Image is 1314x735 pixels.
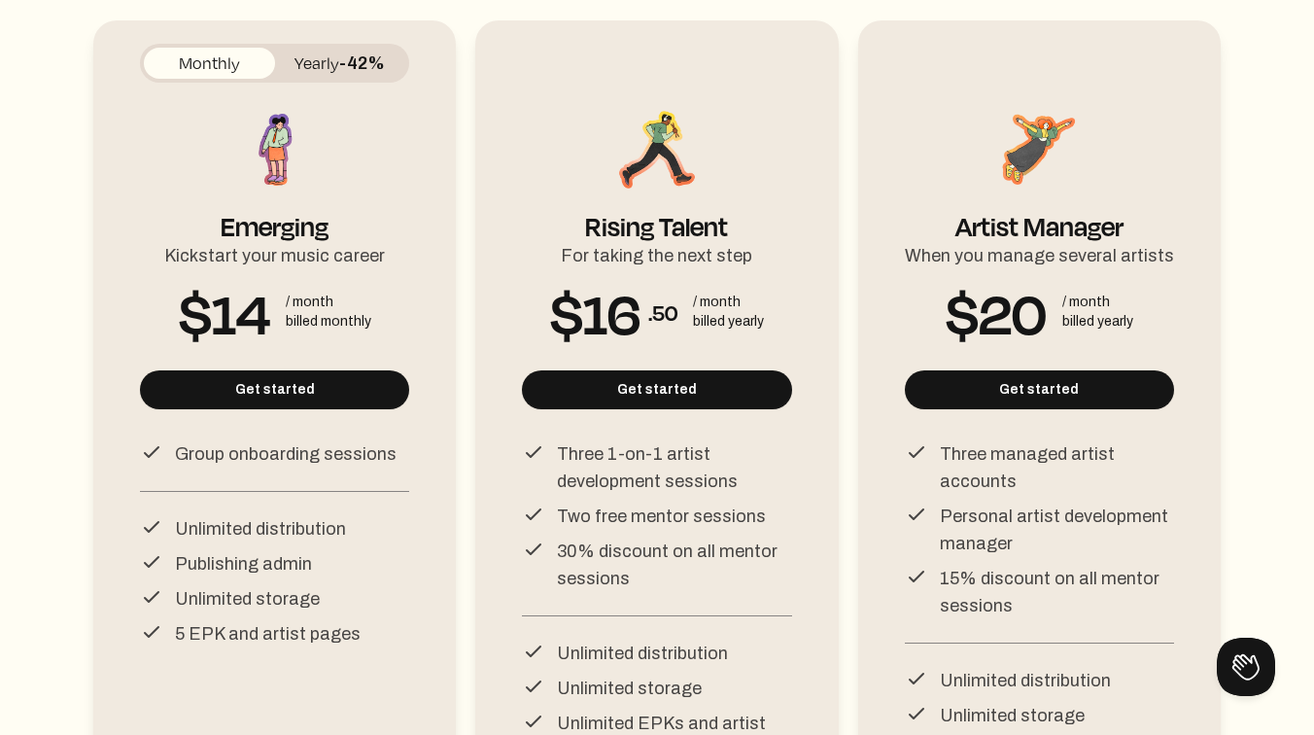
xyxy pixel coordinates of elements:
[585,193,728,234] div: Rising Talent
[550,297,640,328] span: $16
[164,234,385,269] div: Kickstart your music career
[693,312,764,332] div: billed yearly
[905,370,1174,409] button: Get started
[995,106,1083,193] img: Artist Manager
[231,106,319,193] img: Emerging
[557,503,766,530] p: Two free mentor sessions
[179,297,270,328] span: $14
[1062,312,1133,332] div: billed yearly
[1217,638,1275,696] iframe: Toggle Customer Support
[175,440,397,468] p: Group onboarding sessions
[286,293,371,312] div: / month
[940,702,1085,729] p: Unlimited storage
[339,53,385,73] span: -42%
[955,193,1124,234] div: Artist Manager
[946,297,1047,328] span: $20
[140,370,409,409] button: Get started
[940,667,1111,694] p: Unlimited distribution
[940,565,1174,619] p: 15% discount on all mentor sessions
[940,440,1174,495] p: Three managed artist accounts
[175,620,361,647] p: 5 EPK and artist pages
[557,640,728,667] p: Unlimited distribution
[144,48,275,79] button: Monthly
[522,370,791,409] button: Get started
[175,550,312,577] p: Publishing admin
[557,675,702,702] p: Unlimited storage
[561,234,752,269] div: For taking the next step
[557,538,791,592] p: 30% discount on all mentor sessions
[940,503,1174,557] p: Personal artist development manager
[905,234,1174,269] div: When you manage several artists
[175,515,346,542] p: Unlimited distribution
[648,297,677,328] span: .50
[221,193,328,234] div: Emerging
[613,106,701,193] img: Rising Talent
[1062,293,1133,312] div: / month
[175,585,320,612] p: Unlimited storage
[275,48,406,79] button: Yearly-42%
[693,293,764,312] div: / month
[557,440,791,495] p: Three 1-on-1 artist development sessions
[286,312,371,332] div: billed monthly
